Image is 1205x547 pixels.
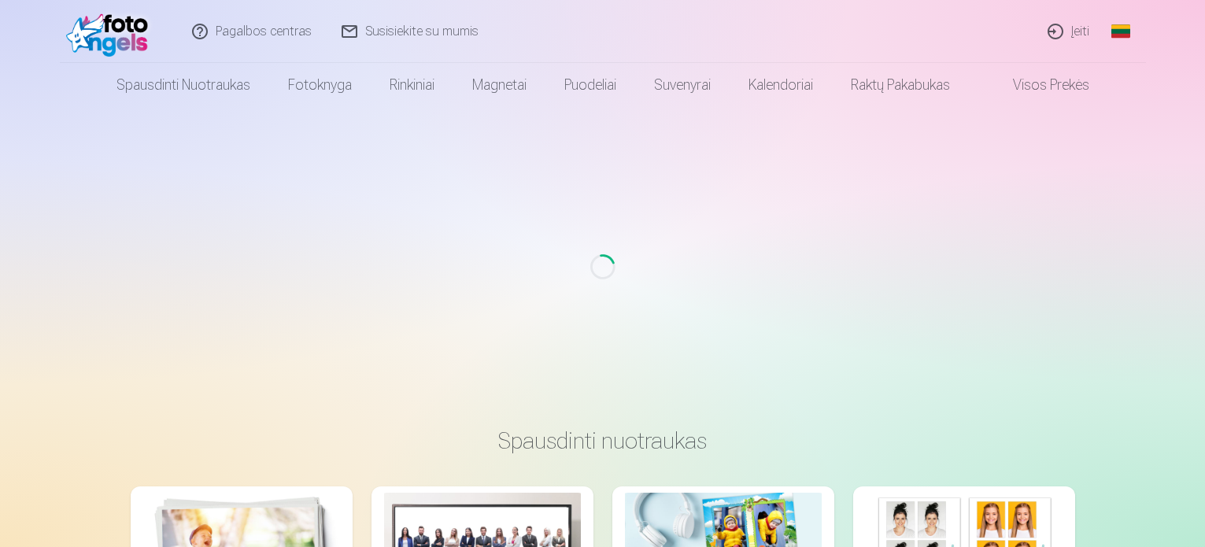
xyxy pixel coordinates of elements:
a: Magnetai [453,63,545,107]
a: Fotoknyga [269,63,371,107]
a: Kalendoriai [730,63,832,107]
a: Spausdinti nuotraukas [98,63,269,107]
a: Raktų pakabukas [832,63,969,107]
h3: Spausdinti nuotraukas [143,427,1063,455]
a: Puodeliai [545,63,635,107]
a: Visos prekės [969,63,1108,107]
a: Suvenyrai [635,63,730,107]
img: /fa2 [66,6,157,57]
a: Rinkiniai [371,63,453,107]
